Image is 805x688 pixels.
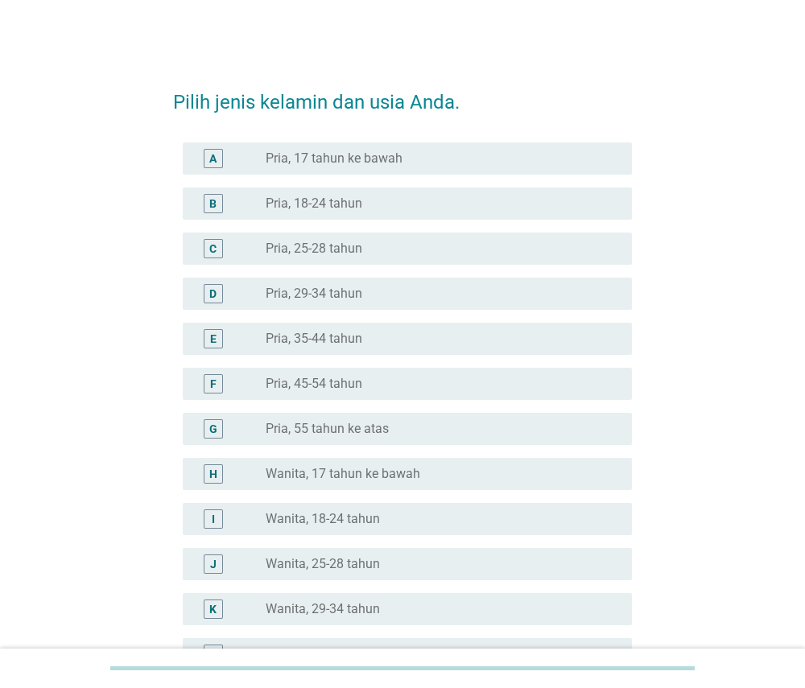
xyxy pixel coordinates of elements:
[266,556,380,572] label: Wanita, 25-28 tahun
[210,555,217,572] div: J
[209,285,217,302] div: D
[266,150,402,167] label: Pria, 17 tahun ke bawah
[266,286,362,302] label: Pria, 29-34 tahun
[266,646,380,662] label: Wanita, 35-44 tahun
[266,421,389,437] label: Pria, 55 tahun ke atas
[209,600,217,617] div: K
[210,375,217,392] div: F
[210,330,217,347] div: E
[209,195,217,212] div: B
[266,376,362,392] label: Pria, 45-54 tahun
[209,240,217,257] div: C
[209,150,217,167] div: A
[266,241,362,257] label: Pria, 25-28 tahun
[266,511,380,527] label: Wanita, 18-24 tahun
[210,645,217,662] div: L
[212,510,215,527] div: I
[266,601,380,617] label: Wanita, 29-34 tahun
[266,196,362,212] label: Pria, 18-24 tahun
[209,465,217,482] div: H
[173,72,633,117] h2: Pilih jenis kelamin dan usia Anda.
[209,420,217,437] div: G
[266,331,362,347] label: Pria, 35-44 tahun
[266,466,420,482] label: Wanita, 17 tahun ke bawah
